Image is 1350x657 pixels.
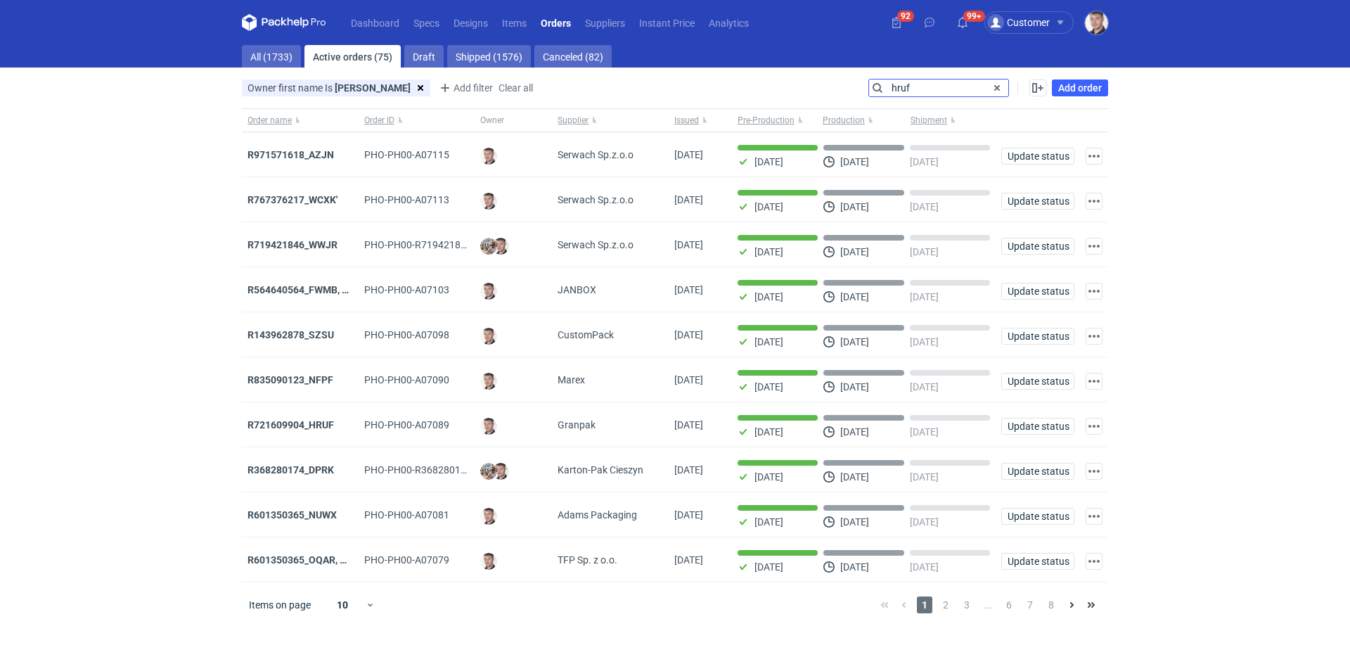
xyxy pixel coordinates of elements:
span: Serwach Sp.z.o.o [558,148,634,162]
button: Update status [1001,463,1074,480]
span: 1 [917,597,932,613]
span: PHO-PH00-A07113 [364,194,449,205]
span: Update status [1008,556,1068,566]
span: PHO-PH00-R719421846_WWJR [364,239,505,250]
span: Adams Packaging [558,508,637,522]
button: Actions [1086,553,1102,570]
span: 8 [1043,597,1059,613]
span: Update status [1008,466,1068,476]
span: 06/08/2025 [674,509,703,521]
strong: R971571618_AZJN [247,149,334,160]
button: Actions [1086,148,1102,165]
img: Maciej Sikora [492,463,509,480]
a: Shipped (1576) [447,45,531,68]
button: Actions [1086,283,1102,300]
span: Items on page [249,598,311,612]
a: Analytics [702,14,756,31]
p: [DATE] [754,291,783,302]
img: Maciej Sikora [480,193,497,210]
span: Granpak [558,418,596,432]
a: Instant Price [632,14,702,31]
div: Marex [552,357,669,402]
p: [DATE] [754,471,783,483]
span: Pre-Production [738,115,795,126]
svg: Packhelp Pro [242,14,326,31]
p: [DATE] [840,291,869,302]
a: R719421846_WWJR [247,239,337,250]
a: All (1733) [242,45,301,68]
span: Update status [1008,241,1068,251]
span: TFP Sp. z o.o. [558,553,617,567]
a: R835090123_NFPF [247,374,333,385]
button: Supplier [552,109,669,132]
span: 11/08/2025 [674,329,703,340]
a: Draft [404,45,444,68]
span: Serwach Sp.z.o.o [558,193,634,207]
span: PHO-PH00-A07079 [364,554,449,566]
a: R564640564_FWMB, FMPD, MNLB [247,284,399,295]
span: Update status [1008,151,1068,161]
a: R601350365_NUWX [247,509,337,521]
span: 07/08/2025 [674,374,703,385]
input: Search [869,79,1008,96]
span: Update status [1008,196,1068,206]
strong: [PERSON_NAME] [335,82,411,94]
button: Actions [1086,508,1102,525]
span: Production [823,115,865,126]
span: 06/08/2025 [674,464,703,476]
p: [DATE] [910,516,939,528]
span: Clear all [499,83,533,93]
span: 07/08/2025 [674,419,703,430]
p: [DATE] [840,471,869,483]
p: [DATE] [910,426,939,438]
span: 18/08/2025 [674,149,703,160]
span: PHO-PH00-A07089 [364,419,449,430]
button: Update status [1001,328,1074,345]
a: Dashboard [344,14,406,31]
span: Karton-Pak Cieszyn [558,463,643,477]
a: R767376217_WCXK' [247,194,337,205]
span: PHO-PH00-A07115 [364,149,449,160]
button: 92 [885,11,908,34]
img: Michał Palasek [480,463,497,480]
a: Orders [534,14,578,31]
p: [DATE] [754,156,783,167]
span: PHO-PH00-A07081 [364,509,449,521]
p: [DATE] [910,156,939,167]
span: Marex [558,373,585,387]
strong: R143962878_SZSU [247,329,334,340]
span: 13/08/2025 [674,239,703,250]
button: Issued [669,109,732,132]
button: Actions [1086,328,1102,345]
a: R601350365_OQAR, MXDH [247,554,368,566]
div: JANBOX [552,267,669,312]
p: [DATE] [840,381,869,393]
button: Update status [1001,418,1074,435]
img: Michał Palasek [480,238,497,255]
span: Add filter [437,79,493,96]
button: Customer [984,11,1085,34]
a: Suppliers [578,14,632,31]
div: Adams Packaging [552,492,669,537]
span: Update status [1008,376,1068,386]
p: [DATE] [754,516,783,528]
button: 99+ [951,11,974,34]
span: Update status [1008,421,1068,431]
img: Maciej Sikora [480,283,497,300]
span: 06/08/2025 [674,554,703,566]
span: Supplier [558,115,589,126]
p: [DATE] [840,516,869,528]
a: Canceled (82) [534,45,612,68]
button: Update status [1001,373,1074,390]
span: Order name [247,115,292,126]
p: [DATE] [840,561,869,573]
p: [DATE] [840,336,869,347]
p: [DATE] [754,246,783,257]
span: Update status [1008,331,1068,341]
span: 12/08/2025 [674,284,703,295]
img: Maciej Sikora [480,418,497,435]
span: Serwach Sp.z.o.o [558,238,634,252]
